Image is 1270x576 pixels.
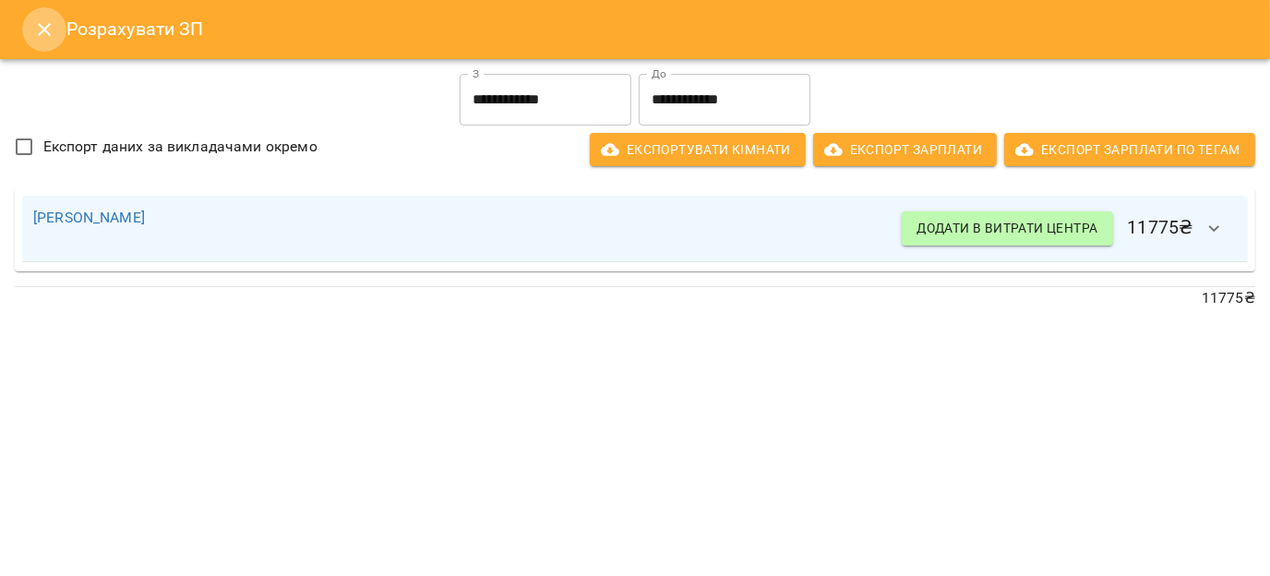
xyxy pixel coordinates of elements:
[813,133,997,166] button: Експорт Зарплати
[1019,138,1240,161] span: Експорт Зарплати по тегам
[15,287,1255,309] p: 11775 ₴
[1004,133,1255,166] button: Експорт Зарплати по тегам
[917,217,1097,239] span: Додати в витрати центра
[902,207,1237,251] h6: 11775 ₴
[902,211,1112,245] button: Додати в витрати центра
[605,138,791,161] span: Експортувати кімнати
[33,209,145,226] a: [PERSON_NAME]
[66,15,1248,43] h6: Розрахувати ЗП
[590,133,806,166] button: Експортувати кімнати
[828,138,982,161] span: Експорт Зарплати
[43,136,317,158] span: Експорт даних за викладачами окремо
[22,7,66,52] button: Close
